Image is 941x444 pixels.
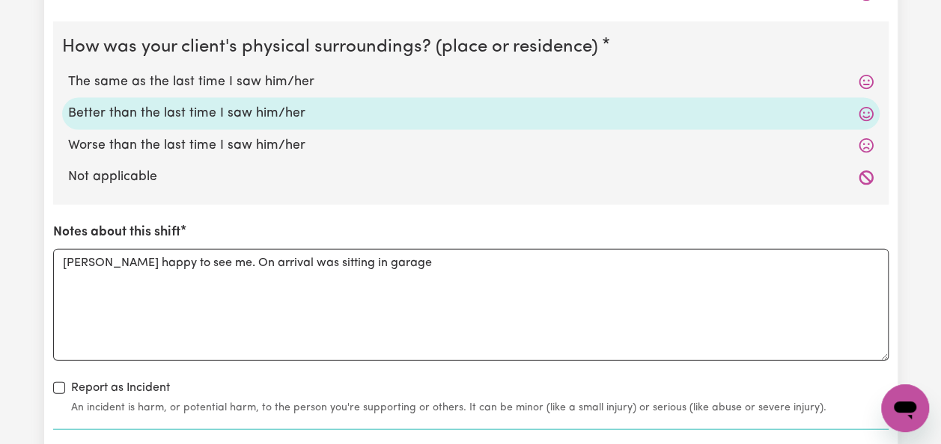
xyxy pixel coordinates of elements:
[53,249,889,361] textarea: [PERSON_NAME] happy to see me. On arrival was sitting in garage
[71,400,889,416] small: An incident is harm, or potential harm, to the person you're supporting or others. It can be mino...
[68,104,874,123] label: Better than the last time I saw him/her
[62,34,604,61] legend: How was your client's physical surroundings? (place or residence)
[68,167,874,187] label: Not applicable
[881,384,929,432] iframe: Button to launch messaging window
[53,223,180,242] label: Notes about this shift
[71,379,170,397] label: Report as Incident
[68,73,874,92] label: The same as the last time I saw him/her
[68,136,874,155] label: Worse than the last time I saw him/her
